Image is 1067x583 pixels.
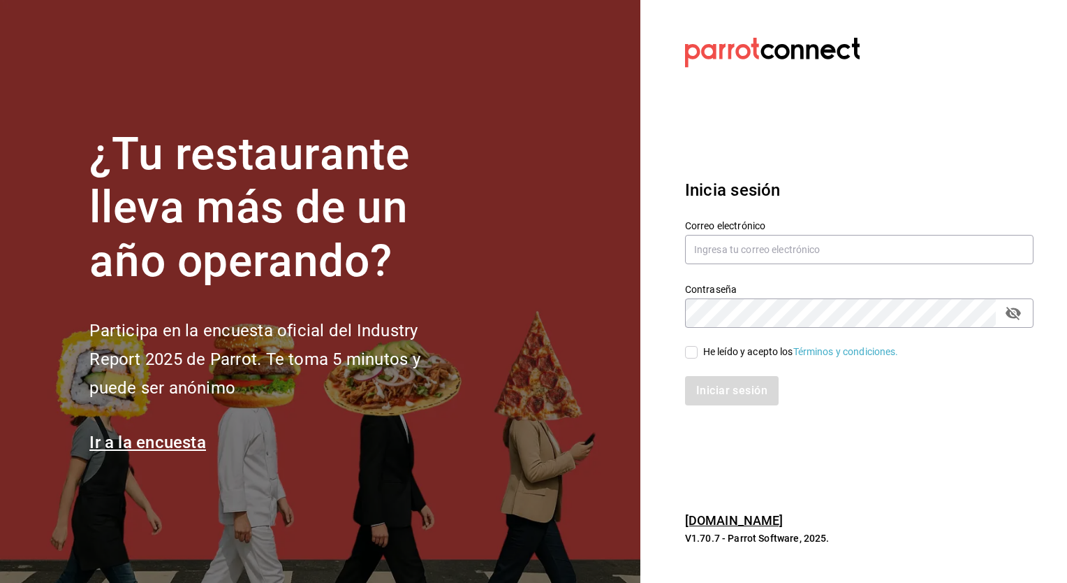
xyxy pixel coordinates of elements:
p: V1.70.7 - Parrot Software, 2025. [685,531,1033,545]
label: Correo electrónico [685,220,1033,230]
label: Contraseña [685,284,1033,294]
h1: ¿Tu restaurante lleva más de un año operando? [89,128,466,289]
a: Ir a la encuesta [89,433,206,452]
h3: Inicia sesión [685,178,1033,203]
a: Términos y condiciones. [793,346,899,357]
a: [DOMAIN_NAME] [685,513,783,528]
button: passwordField [1001,301,1025,325]
input: Ingresa tu correo electrónico [685,235,1033,264]
div: He leído y acepto los [703,345,899,359]
h2: Participa en la encuesta oficial del Industry Report 2025 de Parrot. Te toma 5 minutos y puede se... [89,317,466,402]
